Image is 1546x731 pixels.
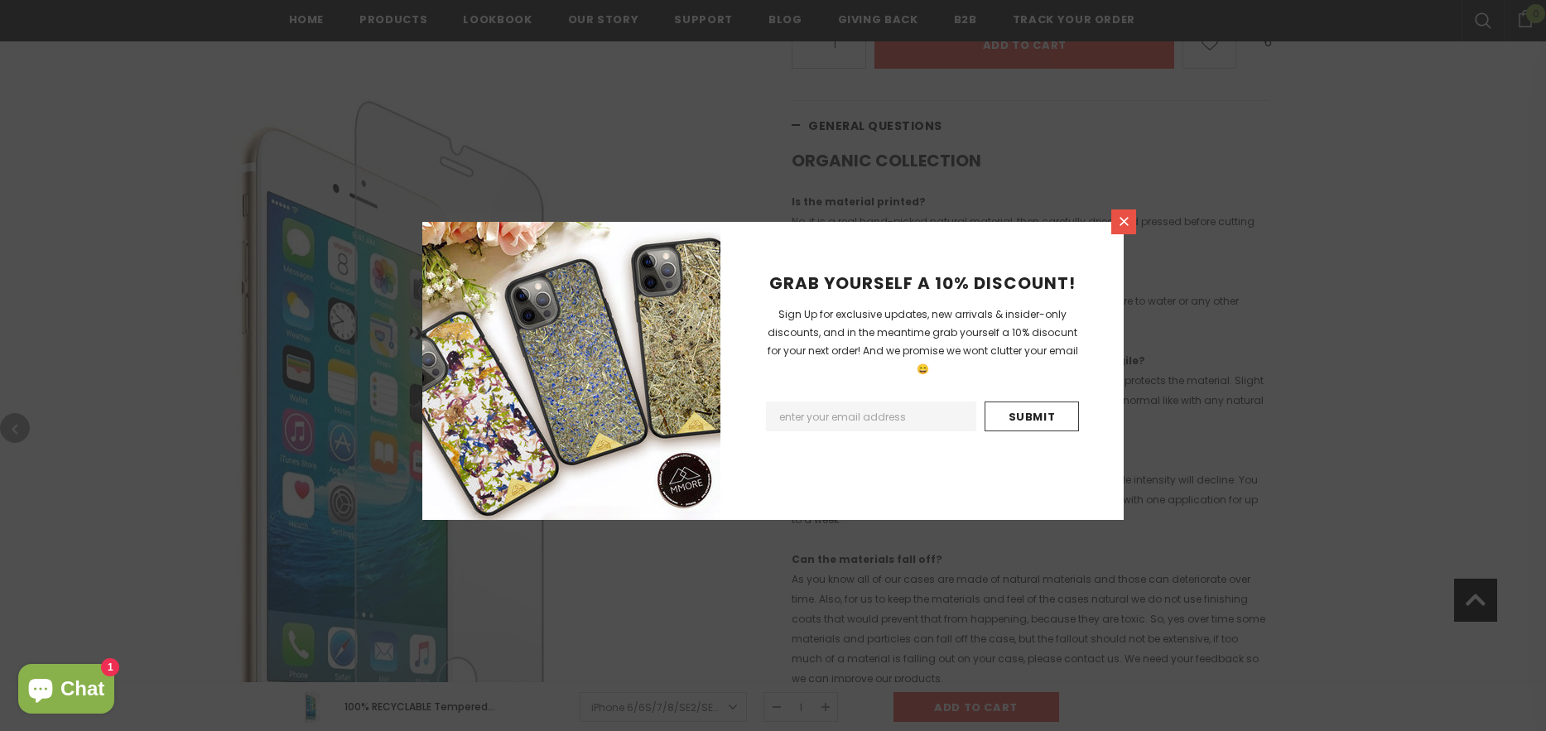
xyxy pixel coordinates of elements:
span: Sign Up for exclusive updates, new arrivals & insider-only discounts, and in the meantime grab yo... [768,307,1078,376]
span: GRAB YOURSELF A 10% DISCOUNT! [769,272,1076,295]
a: Close [1111,209,1136,234]
inbox-online-store-chat: Shopify online store chat [13,664,119,718]
input: Submit [985,402,1079,431]
input: Email Address [766,402,976,431]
